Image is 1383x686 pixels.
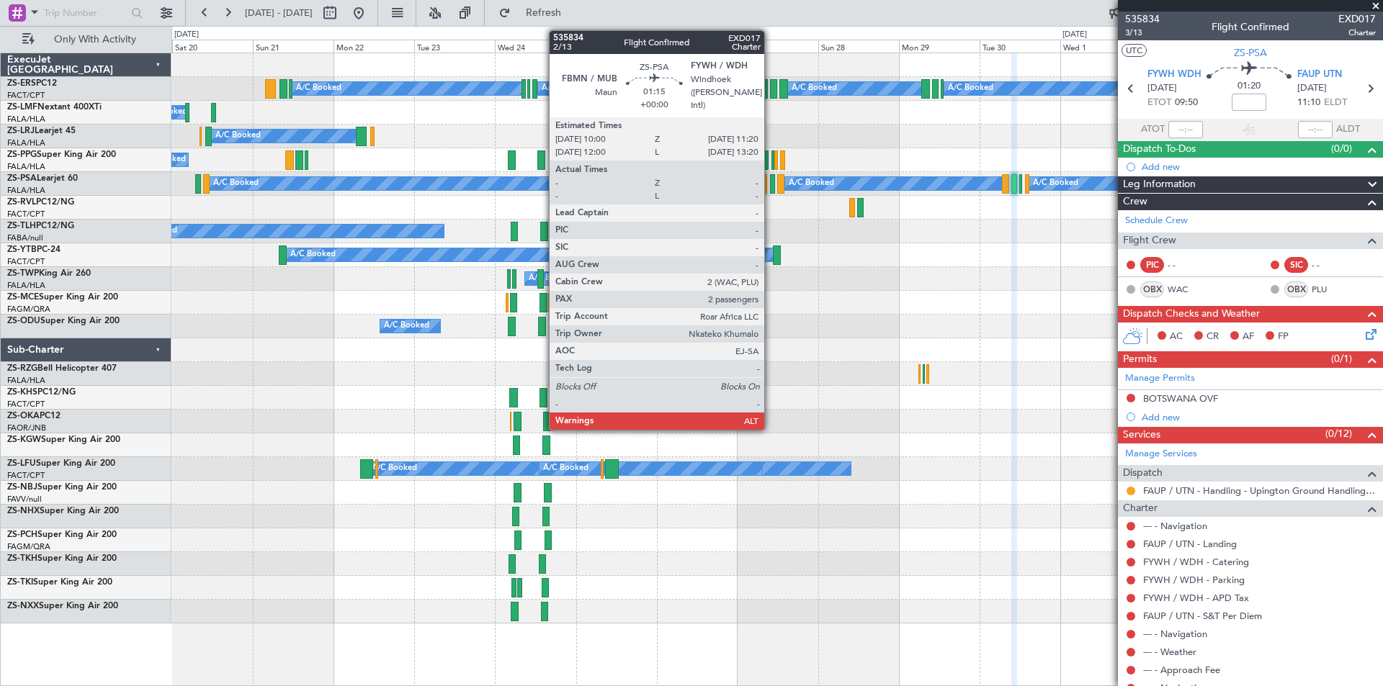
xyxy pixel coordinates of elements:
span: ETOT [1147,96,1171,110]
a: --- - Weather [1143,646,1196,658]
a: ZS-TKHSuper King Air 200 [7,554,117,563]
span: FAUP UTN [1297,68,1342,82]
span: Charter [1123,500,1158,517]
span: Leg Information [1123,176,1196,193]
div: Sat 20 [172,40,253,53]
div: Sun 21 [253,40,334,53]
span: Crew [1123,194,1147,210]
span: 01:20 [1237,79,1261,94]
span: ZS-NBJ [7,483,37,492]
div: Tue 23 [414,40,495,53]
span: [DATE] - [DATE] [245,6,313,19]
div: BOTSWANA OVF [1143,392,1218,405]
a: FAGM/QRA [7,304,50,315]
a: Schedule Crew [1125,214,1188,228]
span: Charter [1338,27,1376,39]
span: FP [1278,330,1289,344]
a: --- - Navigation [1143,628,1207,640]
div: A/C Booked [542,78,587,99]
div: Tue 30 [980,40,1060,53]
div: Wed 1 [1060,40,1141,53]
a: ZS-LRJLearjet 45 [7,127,76,135]
a: FAOR/JNB [7,423,46,433]
a: FALA/HLA [7,161,45,172]
a: ZS-KHSPC12/NG [7,388,76,397]
a: ZS-LFUSuper King Air 200 [7,459,115,468]
a: Manage Services [1125,447,1197,461]
span: ZS-YTB [7,245,37,254]
a: FACT/CPT [7,256,45,267]
div: Sat 27 [738,40,818,53]
span: ZS-KHS [7,388,37,397]
a: ZS-YTBPC-24 [7,245,61,254]
div: Mon 22 [334,40,414,53]
div: [DATE] [1062,29,1087,41]
span: ALDT [1336,122,1360,137]
a: FYWH / WDH - Catering [1143,556,1249,568]
a: PLU [1312,283,1344,296]
span: Services [1123,427,1160,443]
input: --:-- [1168,121,1203,138]
div: Wed 24 [495,40,576,53]
span: Permits [1123,351,1157,368]
div: [DATE] [174,29,199,41]
span: ZS-PPG [7,150,37,159]
div: - - [1312,258,1344,271]
div: A/C Booked [529,268,574,289]
span: EXD017 [1338,12,1376,27]
a: ZS-TKISuper King Air 200 [7,578,112,587]
a: ZS-KGWSuper King Air 200 [7,435,120,444]
div: Fri 26 [657,40,738,53]
span: Flight Crew [1123,233,1176,249]
span: ZS-TKI [7,578,33,587]
a: FAUP / UTN - Landing [1143,538,1237,550]
span: (0/0) [1331,141,1352,156]
div: A/C Booked [543,458,588,479]
span: ZS-KGW [7,435,41,444]
span: ZS-NXX [7,602,39,610]
span: Dispatch Checks and Weather [1123,306,1260,322]
a: FAVV/null [7,494,42,505]
span: ZS-TLH [7,222,36,230]
div: A/C Booked [948,78,993,99]
a: ZS-NBJSuper King Air 200 [7,483,117,492]
a: ZS-ERSPC12 [7,79,57,88]
div: A/C Booked [296,78,341,99]
span: ZS-RVL [7,198,36,207]
a: FAUP / UTN - S&T Per Diem [1143,610,1262,622]
span: ZS-LFU [7,459,36,468]
a: ZS-RZGBell Helicopter 407 [7,364,117,373]
a: WAC [1168,283,1200,296]
a: FALA/HLA [7,185,45,196]
a: ZS-OKAPC12 [7,412,61,420]
span: ZS-ODU [7,317,40,325]
span: ZS-LMF [7,103,37,112]
a: FALA/HLA [7,114,45,125]
span: ZS-PCH [7,531,37,539]
div: Sun 28 [818,40,899,53]
a: ZS-PSALearjet 60 [7,174,78,183]
div: Mon 29 [899,40,980,53]
span: ELDT [1324,96,1347,110]
div: - - [1168,258,1200,271]
a: FACT/CPT [7,399,45,410]
a: ZS-NXXSuper King Air 200 [7,602,118,610]
span: ZS-LRJ [7,127,35,135]
a: FABA/null [7,233,43,243]
div: A/C Booked [372,458,417,479]
a: FACT/CPT [7,209,45,220]
div: OBX [1284,281,1308,297]
span: Dispatch [1123,465,1163,482]
a: ZS-ODUSuper King Air 200 [7,317,120,325]
button: Refresh [492,1,578,24]
a: ZS-PPGSuper King Air 200 [7,150,116,159]
div: A/C Booked [384,315,429,337]
input: Trip Number [44,2,127,24]
a: ZS-TLHPC12/NG [7,222,74,230]
span: ZS-PSA [7,174,37,183]
a: ZS-NHXSuper King Air 200 [7,507,119,515]
span: [DATE] [1147,81,1177,96]
span: ZS-TKH [7,554,37,563]
div: PIC [1140,257,1164,273]
span: ATOT [1141,122,1165,137]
